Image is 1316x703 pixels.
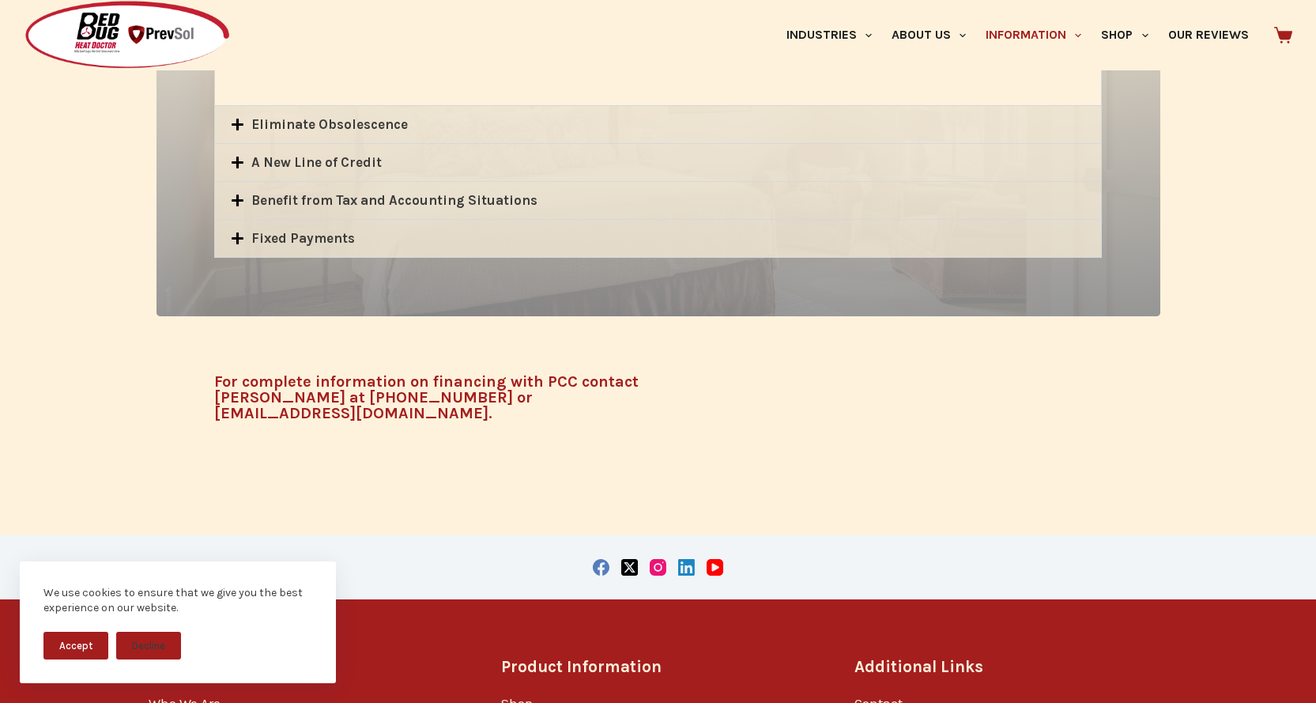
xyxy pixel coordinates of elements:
a: Benefit from Tax and Accounting Situations [251,192,537,208]
h5: For complete information on financing with PCC contact [PERSON_NAME] at [PHONE_NUMBER] or [EMAIL_... [214,374,650,421]
a: A New Line of Credit [251,154,382,170]
button: Open LiveChat chat widget [13,6,60,54]
a: Fixed Payments [251,230,355,246]
div: We use cookies to ensure that we give you the best experience on our website. [43,585,312,616]
a: Facebook [593,559,609,576]
div: Benefit from Tax and Accounting Situations [215,182,1101,219]
div: A New Line of Credit [215,144,1101,181]
button: Accept [43,632,108,660]
h3: Additional Links [854,655,1168,679]
div: Conserving Capital [215,39,1101,106]
h3: Product Information [501,655,815,679]
a: X (Twitter) [621,559,638,576]
a: YouTube [707,559,723,576]
div: Eliminate Obsolescence [215,106,1101,143]
button: Decline [116,632,181,660]
a: LinkedIn [678,559,695,576]
div: Fixed Payments [215,220,1101,257]
a: Eliminate Obsolescence [251,116,408,132]
a: Instagram [650,559,666,576]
